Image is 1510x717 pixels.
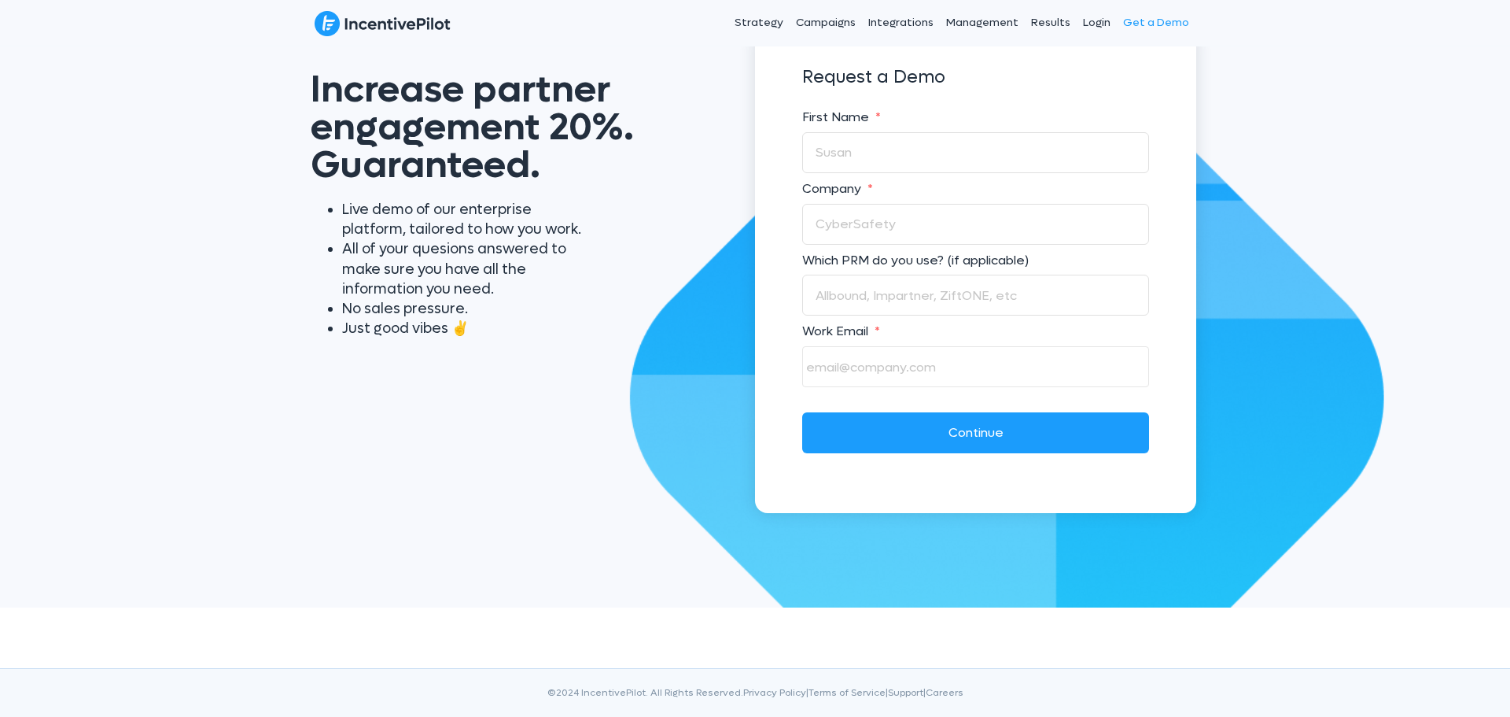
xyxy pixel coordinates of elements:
a: Management [940,3,1025,43]
nav: Header Menu [620,3,1195,43]
h3: Request a Demo [802,60,1149,95]
li: No sales pressure. [342,299,590,319]
input: CyberSafety [802,204,1149,245]
li: Just good vibes ✌️ [342,319,590,338]
input: Allbound, Impartner, ZiftONE, etc [802,275,1149,316]
a: Careers [926,686,963,699]
a: Campaigns [790,3,862,43]
li: All of your quesions answered to make sure you have all the information you need. [342,239,590,299]
span: Increase partner engagement 20%. Guaranteed. [311,65,634,190]
label: Company [802,181,1149,198]
a: Terms of Service [808,686,886,699]
input: Susan [802,132,1149,173]
input: Continue [802,412,1149,453]
a: Get a Demo [1117,3,1195,43]
input: email@company.com [802,346,1149,387]
a: Privacy Policy [743,686,806,699]
a: Integrations [862,3,940,43]
label: Which PRM do you use? (if applicable) [802,253,1149,269]
div: ©2024 IncentivePilot. All Rights Reserved. | | | [315,685,1195,717]
li: Live demo of our enterprise platform, tailored to how you work. [342,200,590,239]
a: Login [1077,3,1117,43]
a: Strategy [728,3,790,43]
a: Support [888,686,923,699]
label: Work Email [802,323,1149,340]
img: IncentivePilot [315,10,451,37]
a: Results [1025,3,1077,43]
label: First Name [802,109,1149,126]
